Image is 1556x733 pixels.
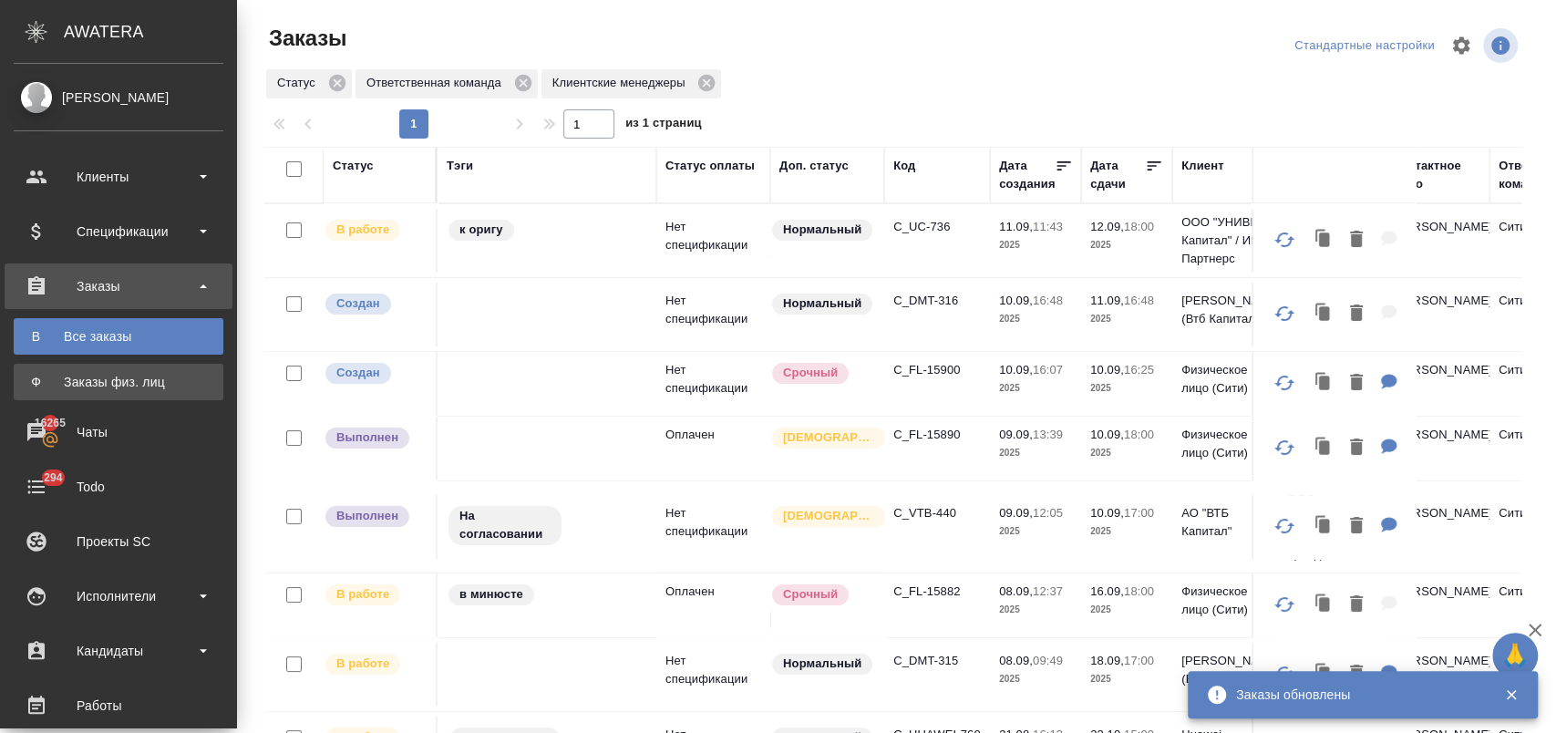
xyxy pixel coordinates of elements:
[1262,504,1306,548] button: Обновить
[447,157,473,175] div: Тэги
[64,14,237,50] div: AWATERA
[336,294,380,313] p: Создан
[366,74,508,92] p: Ответственная команда
[1090,363,1124,377] p: 10.09,
[893,157,915,175] div: Код
[356,69,538,98] div: Ответственная команда
[656,283,770,346] td: Нет спецификации
[14,528,223,555] div: Проекты SC
[1236,686,1477,704] div: Заказы обновлены
[1090,506,1124,520] p: 10.09,
[1124,220,1154,233] p: 18:00
[1090,584,1124,598] p: 16.09,
[1262,652,1306,696] button: Обновить
[770,361,875,386] div: Выставляется автоматически, если на указанный объем услуг необходимо больше времени в стандартном...
[5,409,232,455] a: 16265Чаты
[552,74,692,92] p: Клиентские менеджеры
[1290,32,1439,60] div: split button
[1181,213,1269,268] p: ООО "УНИВЕР Капитал" / ИВА Партнерс
[1090,601,1163,619] p: 2025
[1393,157,1480,193] div: Контактное лицо
[24,414,77,432] span: 16265
[1090,428,1124,441] p: 10.09,
[770,583,875,607] div: Выставляется автоматически, если на указанный объем услуг необходимо больше времени в стандартном...
[1124,654,1154,667] p: 17:00
[1090,654,1124,667] p: 18.09,
[1181,157,1223,175] div: Клиент
[1499,636,1530,675] span: 🙏
[999,310,1072,328] p: 2025
[893,652,981,670] p: C_DMT-315
[783,294,861,313] p: Нормальный
[1090,220,1124,233] p: 12.09,
[336,507,398,525] p: Выполнен
[14,692,223,719] div: Работы
[999,294,1033,307] p: 10.09,
[1124,506,1154,520] p: 17:00
[999,379,1072,397] p: 2025
[1372,656,1407,693] button: Для КМ: разверстать то, что на перевод. на редактуру можно с листа из папки на перевод переводим ...
[1287,490,1375,563] p: ООО "Сырьевые Товары Трейдинг"
[1384,643,1489,707] td: [PERSON_NAME]
[770,426,875,450] div: Выставляется автоматически для первых 3 заказов нового контактного лица. Особое внимание
[1181,652,1269,688] p: [PERSON_NAME] (Втб Капитал)
[277,74,322,92] p: Статус
[336,221,389,239] p: В работе
[459,221,503,239] p: к оригу
[893,583,981,601] p: C_FL-15882
[1492,687,1530,703] button: Закрыть
[1372,365,1407,402] button: Для КМ: от КВ: рус-англ с НЗ
[1384,352,1489,416] td: [PERSON_NAME]
[459,585,523,604] p: в минюсте
[447,583,647,607] div: в минюсте
[1483,28,1521,63] span: Посмотреть информацию
[1033,654,1063,667] p: 09:49
[1341,222,1372,259] button: Удалить
[1033,584,1063,598] p: 12:37
[1439,24,1483,67] span: Настроить таблицу
[1090,379,1163,397] p: 2025
[770,292,875,316] div: Статус по умолчанию для стандартных заказов
[1124,428,1154,441] p: 18:00
[1306,508,1341,545] button: Клонировать
[336,655,389,673] p: В работе
[1033,363,1063,377] p: 16:07
[783,221,861,239] p: Нормальный
[656,209,770,273] td: Нет спецификации
[1090,444,1163,462] p: 2025
[783,507,874,525] p: [DEMOGRAPHIC_DATA]
[779,157,849,175] div: Доп. статус
[1306,365,1341,402] button: Клонировать
[1181,361,1269,397] p: Физическое лицо (Сити)
[14,273,223,300] div: Заказы
[1384,283,1489,346] td: [PERSON_NAME]
[1262,292,1306,336] button: Обновить
[999,236,1072,254] p: 2025
[1306,586,1341,624] button: Клонировать
[336,364,380,382] p: Создан
[33,469,74,487] span: 294
[999,601,1072,619] p: 2025
[324,292,427,316] div: Выставляется автоматически при создании заказа
[459,507,551,543] p: На согласовании
[999,506,1033,520] p: 09.09,
[1124,584,1154,598] p: 18:00
[336,428,398,447] p: Выполнен
[783,428,874,447] p: [DEMOGRAPHIC_DATA]
[1262,361,1306,405] button: Обновить
[14,637,223,665] div: Кандидаты
[1384,417,1489,480] td: [PERSON_NAME]
[14,318,223,355] a: ВВсе заказы
[14,163,223,191] div: Клиенты
[1341,656,1372,693] button: Удалить
[999,363,1033,377] p: 10.09,
[1341,365,1372,402] button: Удалить
[625,112,702,139] span: из 1 страниц
[1181,504,1269,541] p: АО "ВТБ Капитал"
[14,88,223,108] div: [PERSON_NAME]
[770,504,875,529] div: Выставляется автоматически для первых 3 заказов нового контактного лица. Особое внимание
[999,670,1072,688] p: 2025
[893,504,981,522] p: C_VTB-440
[324,583,427,607] div: Выставляет ПМ после принятия заказа от КМа
[1341,586,1372,624] button: Удалить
